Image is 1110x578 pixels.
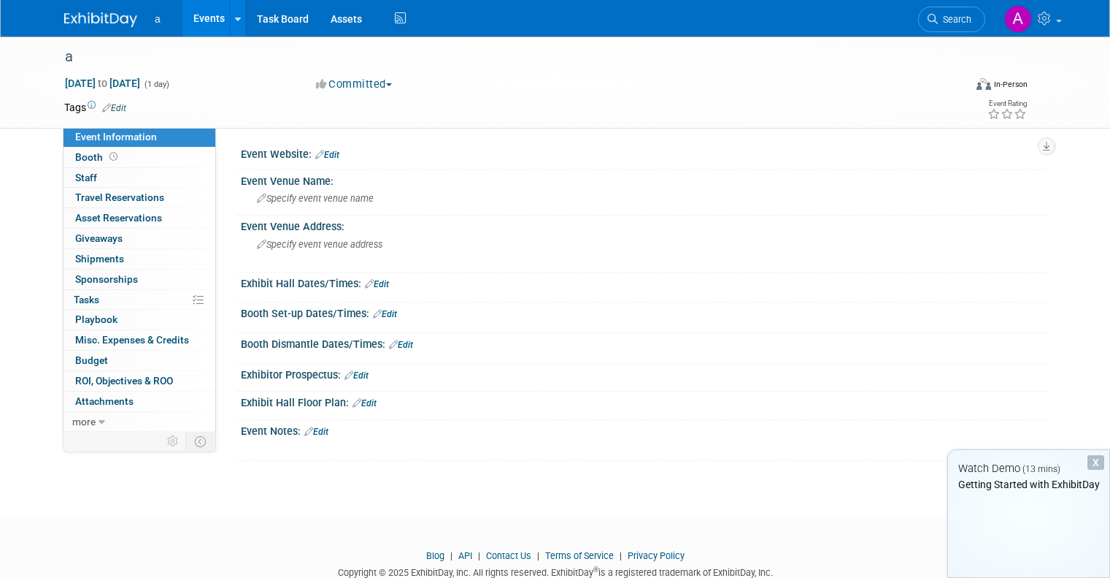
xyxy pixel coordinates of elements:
a: Edit [365,279,389,289]
td: Personalize Event Tab Strip [161,432,186,451]
span: Attachments [75,395,134,407]
img: Format-Inperson.png [976,78,991,90]
span: [DATE] [DATE] [64,77,141,90]
span: Staff [75,172,97,183]
div: a [60,44,946,70]
a: Terms of Service [545,550,614,561]
div: Dismiss [1087,455,1104,470]
td: Tags [64,100,126,115]
a: API [458,550,472,561]
a: Giveaways [63,229,215,248]
a: Contact Us [486,550,531,561]
div: Getting Started with ExhibitDay [948,477,1109,492]
div: Exhibitor Prospectus: [241,364,1046,383]
a: Playbook [63,310,215,330]
span: Specify event venue address [257,239,382,250]
span: Travel Reservations [75,191,164,203]
a: Edit [102,103,126,113]
a: Asset Reservations [63,208,215,228]
span: Asset Reservations [75,212,162,224]
a: Edit [389,340,413,350]
span: Event Information [75,131,157,142]
a: more [63,412,215,432]
span: Tasks [74,294,99,305]
img: Abby Prater [1004,5,1032,33]
span: Misc. Expenses & Credits [75,334,189,346]
div: Event Website: [241,143,1046,162]
span: | [616,550,625,561]
div: Watch Demo [948,461,1109,476]
span: Booth not reserved yet [107,151,120,162]
div: Booth Set-up Dates/Times: [241,303,1046,322]
a: Misc. Expenses & Credits [63,330,215,350]
a: Privacy Policy [628,550,685,561]
span: (1 day) [143,80,169,89]
span: a [155,13,161,25]
div: Exhibit Hall Dates/Times: [241,273,1046,292]
a: Tasks [63,290,215,310]
a: Blog [426,550,444,561]
div: Event Format [885,76,1028,98]
a: Search [918,7,985,32]
a: Edit [315,150,339,160]
div: Event Notes: [241,420,1046,439]
span: Search [938,14,971,25]
a: Edit [373,309,397,319]
span: Specify event venue name [257,193,374,204]
a: Edit [304,427,328,437]
span: Giveaways [75,232,123,244]
a: Edit [344,370,369,381]
a: Staff [63,168,215,188]
a: Booth [63,148,215,167]
a: Travel Reservations [63,188,215,208]
span: ROI, Objectives & ROO [75,375,173,387]
span: Shipments [75,253,124,265]
a: Event Information [63,127,215,147]
div: Booth Dismantle Dates/Times: [241,333,1046,352]
div: Event Venue Address: [241,216,1046,234]
span: | [447,550,456,561]
div: Event Venue Name: [241,170,1046,189]
td: Toggle Event Tabs [186,432,216,451]
sup: ® [593,566,598,574]
span: more [72,416,96,427]
button: Committed [311,77,398,92]
span: Sponsorships [75,273,138,285]
a: Attachments [63,392,215,411]
a: Edit [352,398,377,408]
span: to [96,77,109,89]
a: Budget [63,351,215,370]
span: Playbook [75,313,117,325]
a: ROI, Objectives & ROO [63,371,215,391]
span: Budget [75,354,108,366]
a: Sponsorships [63,270,215,289]
span: | [533,550,543,561]
div: Event Rating [987,100,1027,107]
a: Shipments [63,249,215,269]
div: In-Person [993,79,1028,90]
img: ExhibitDay [64,12,137,27]
span: (13 mins) [1022,464,1060,474]
div: Exhibit Hall Floor Plan: [241,392,1046,411]
span: Booth [75,151,120,163]
span: | [474,550,484,561]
